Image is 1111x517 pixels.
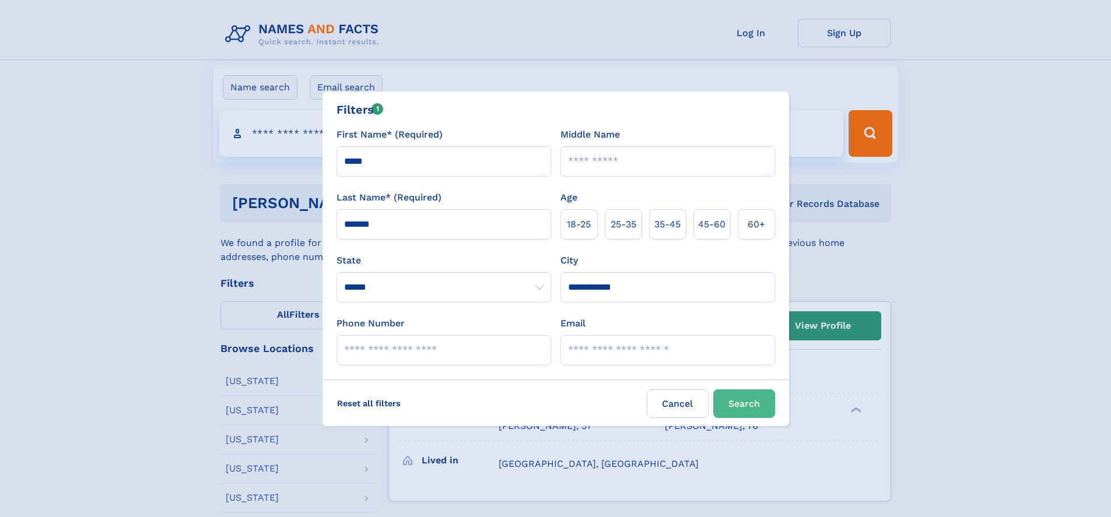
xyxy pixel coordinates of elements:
label: First Name* (Required) [337,128,443,142]
span: 25‑35 [611,217,636,231]
div: Filters [337,101,384,118]
label: Last Name* (Required) [337,191,441,205]
span: 60+ [748,217,765,231]
label: State [337,254,551,268]
label: Age [560,191,577,205]
label: Middle Name [560,128,620,142]
label: Cancel [647,389,709,418]
span: 18‑25 [567,217,591,231]
label: Reset all filters [330,389,408,417]
label: Email [560,316,586,330]
button: Search [713,389,775,418]
span: 45‑60 [698,217,726,231]
label: Phone Number [337,316,405,330]
span: 35‑45 [654,217,681,231]
label: City [560,254,578,268]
